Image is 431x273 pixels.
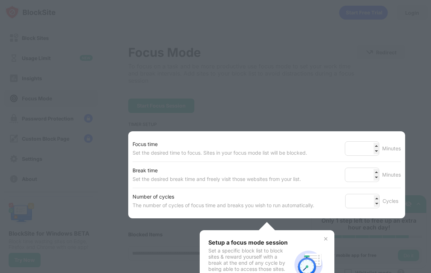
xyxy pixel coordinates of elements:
[133,166,301,175] div: Break time
[382,144,401,153] div: Minutes
[133,192,314,201] div: Number of cycles
[382,170,401,179] div: Minutes
[133,175,301,183] div: Set the desired break time and freely visit those websites from your list.
[133,201,314,210] div: The number of cycles of focus time and breaks you wish to run automatically.
[323,236,329,242] img: x-button.svg
[133,149,307,157] div: Set the desired time to focus. Sites in your focus mode list will be blocked.
[208,247,291,272] div: Set a specific block list to block sites & reward yourself with a break at the end of any cycle b...
[208,239,291,246] div: Setup a focus mode session
[383,197,401,205] div: Cycles
[133,140,307,149] div: Focus time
